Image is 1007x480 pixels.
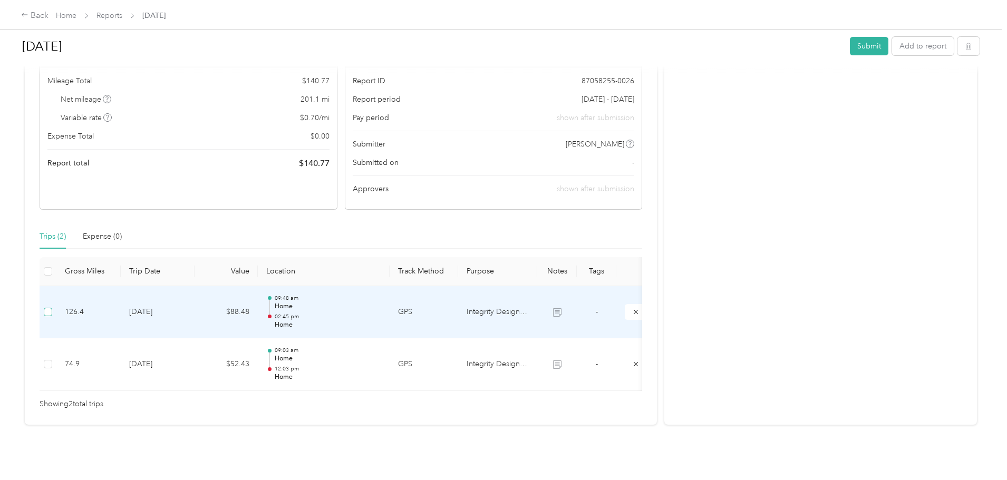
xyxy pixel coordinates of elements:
[892,37,954,55] button: Add to report
[22,34,843,59] h1: Aug 2025
[353,139,385,150] span: Submitter
[56,11,76,20] a: Home
[458,286,537,339] td: Integrity Design and Remodel
[56,338,121,391] td: 74.9
[47,158,90,169] span: Report total
[21,9,49,22] div: Back
[195,257,258,286] th: Value
[596,307,598,316] span: -
[275,302,381,311] p: Home
[353,112,389,123] span: Pay period
[311,131,330,142] span: $ 0.00
[121,286,195,339] td: [DATE]
[61,94,112,105] span: Net mileage
[275,373,381,382] p: Home
[275,313,381,320] p: 02:45 pm
[300,112,330,123] span: $ 0.70 / mi
[582,94,634,105] span: [DATE] - [DATE]
[258,257,390,286] th: Location
[353,75,385,86] span: Report ID
[275,347,381,354] p: 09:03 am
[632,157,634,168] span: -
[537,257,577,286] th: Notes
[850,37,888,55] button: Submit
[195,338,258,391] td: $52.43
[47,131,94,142] span: Expense Total
[56,286,121,339] td: 126.4
[458,338,537,391] td: Integrity Design and Remodel
[353,183,389,194] span: Approvers
[577,257,616,286] th: Tags
[582,75,634,86] span: 87058255-0026
[353,157,399,168] span: Submitted on
[353,94,401,105] span: Report period
[142,10,166,21] span: [DATE]
[557,184,634,193] span: shown after submission
[47,75,92,86] span: Mileage Total
[596,359,598,368] span: -
[275,320,381,330] p: Home
[458,257,537,286] th: Purpose
[302,75,330,86] span: $ 140.77
[83,231,122,242] div: Expense (0)
[96,11,122,20] a: Reports
[121,338,195,391] td: [DATE]
[390,338,458,391] td: GPS
[275,365,381,373] p: 12:03 pm
[299,157,330,170] span: $ 140.77
[948,421,1007,480] iframe: Everlance-gr Chat Button Frame
[566,139,624,150] span: [PERSON_NAME]
[557,112,634,123] span: shown after submission
[390,286,458,339] td: GPS
[275,295,381,302] p: 09:48 am
[56,257,121,286] th: Gross Miles
[61,112,112,123] span: Variable rate
[40,398,103,410] span: Showing 2 total trips
[275,354,381,364] p: Home
[195,286,258,339] td: $88.48
[121,257,195,286] th: Trip Date
[40,231,66,242] div: Trips (2)
[301,94,330,105] span: 201.1 mi
[390,257,458,286] th: Track Method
